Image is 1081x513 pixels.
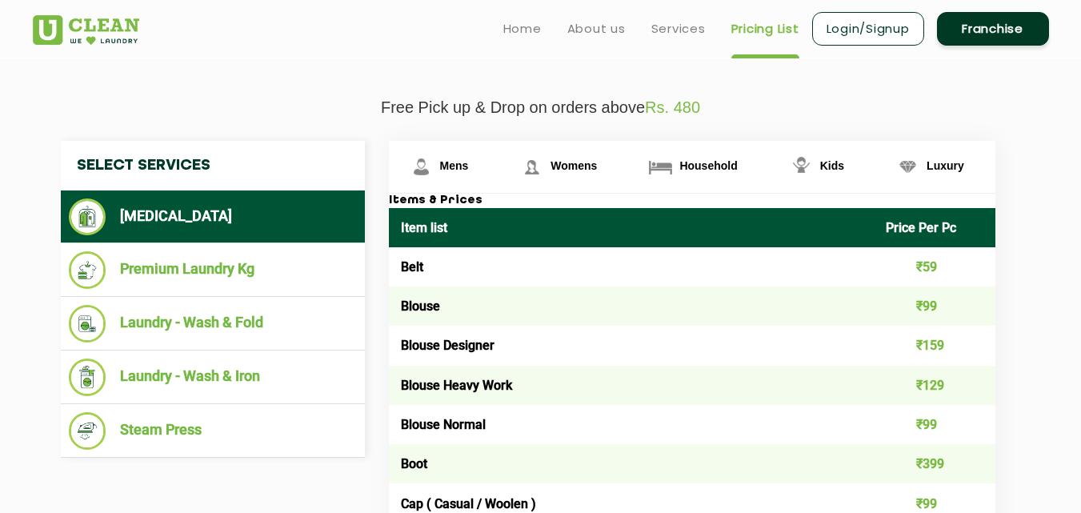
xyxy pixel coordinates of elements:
li: Laundry - Wash & Fold [69,305,357,343]
a: About us [567,19,626,38]
td: ₹59 [874,247,995,287]
a: Services [651,19,706,38]
img: Mens [407,153,435,181]
img: Steam Press [69,412,106,450]
img: Laundry - Wash & Iron [69,359,106,396]
img: UClean Laundry and Dry Cleaning [33,15,139,45]
li: Steam Press [69,412,357,450]
td: Blouse Normal [389,405,875,444]
td: ₹129 [874,366,995,405]
th: Item list [389,208,875,247]
h3: Items & Prices [389,194,995,208]
a: Pricing List [731,19,799,38]
td: ₹399 [874,444,995,483]
a: Home [503,19,542,38]
td: Blouse [389,287,875,326]
a: Login/Signup [812,12,924,46]
th: Price Per Pc [874,208,995,247]
img: Dry Cleaning [69,198,106,235]
img: Luxury [894,153,922,181]
td: Blouse Heavy Work [389,366,875,405]
a: Franchise [937,12,1049,46]
span: Household [679,159,737,172]
td: Boot [389,444,875,483]
td: ₹99 [874,405,995,444]
img: Laundry - Wash & Fold [69,305,106,343]
span: Mens [440,159,469,172]
img: Womens [518,153,546,181]
span: Luxury [927,159,964,172]
span: Kids [820,159,844,172]
span: Rs. 480 [645,98,700,116]
img: Household [647,153,675,181]
td: ₹159 [874,326,995,365]
p: Free Pick up & Drop on orders above [33,98,1049,117]
td: Blouse Designer [389,326,875,365]
li: Premium Laundry Kg [69,251,357,289]
h4: Select Services [61,141,365,190]
img: Premium Laundry Kg [69,251,106,289]
td: ₹99 [874,287,995,326]
li: [MEDICAL_DATA] [69,198,357,235]
li: Laundry - Wash & Iron [69,359,357,396]
img: Kids [787,153,815,181]
span: Womens [551,159,597,172]
td: Belt [389,247,875,287]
